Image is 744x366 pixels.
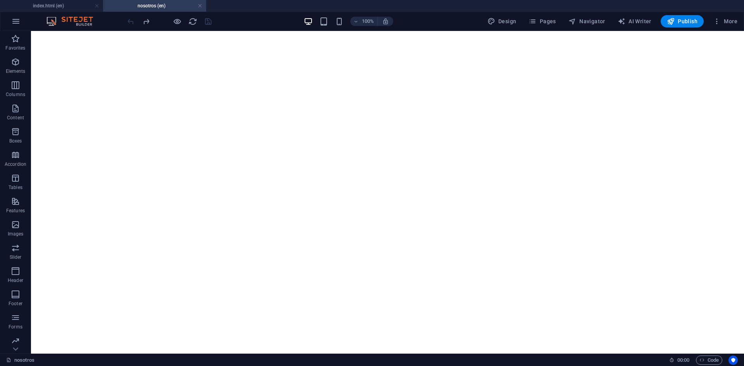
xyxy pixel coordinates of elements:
[45,17,103,26] img: Editor Logo
[615,15,654,27] button: AI Writer
[7,115,24,121] p: Content
[141,17,151,26] button: redo
[362,17,374,26] h6: 100%
[618,17,651,25] span: AI Writer
[525,15,559,27] button: Pages
[8,231,24,237] p: Images
[565,15,608,27] button: Navigator
[9,138,22,144] p: Boxes
[8,277,23,284] p: Header
[188,17,197,26] button: reload
[484,15,520,27] div: Design (Ctrl+Alt+Y)
[10,254,22,260] p: Slider
[661,15,704,27] button: Publish
[172,17,182,26] button: Click here to leave preview mode and continue editing
[6,356,34,365] a: Click to cancel selection. Double-click to open Pages
[699,356,719,365] span: Code
[103,2,206,10] h4: nosotros (en)
[529,17,556,25] span: Pages
[667,17,697,25] span: Publish
[188,17,197,26] i: Reload page
[9,184,22,191] p: Tables
[728,356,738,365] button: Usercentrics
[5,161,26,167] p: Accordion
[683,357,684,363] span: :
[568,17,605,25] span: Navigator
[350,17,378,26] button: 100%
[484,15,520,27] button: Design
[6,68,26,74] p: Elements
[696,356,722,365] button: Code
[6,208,25,214] p: Features
[382,18,389,25] i: On resize automatically adjust zoom level to fit chosen device.
[9,301,22,307] p: Footer
[6,91,25,98] p: Columns
[9,324,22,330] p: Forms
[710,15,741,27] button: More
[669,356,690,365] h6: Session time
[713,17,737,25] span: More
[142,17,151,26] i: Redo: Paste (Ctrl+Y, ⌘+Y)
[5,45,25,51] p: Favorites
[487,17,517,25] span: Design
[677,356,689,365] span: 00 00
